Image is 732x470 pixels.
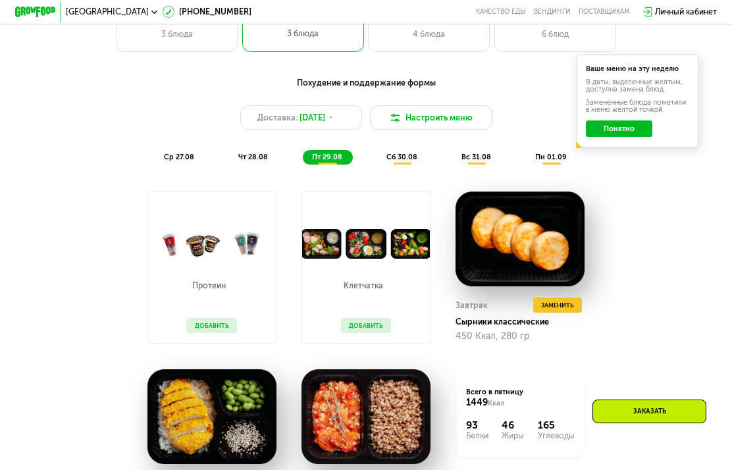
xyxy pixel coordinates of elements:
span: сб 30.08 [386,153,417,161]
div: В даты, выделенные желтым, доступна замена блюд. [586,79,689,93]
a: Качество еды [476,8,525,16]
span: 1449 [466,397,488,408]
div: 46 [502,419,524,432]
span: Ккал [488,399,504,407]
span: [DATE] [300,112,325,124]
div: Жиры [502,432,524,440]
span: чт 28.08 [238,153,268,161]
div: Белки [466,432,488,440]
div: Заказать [592,400,706,423]
button: Настроить меню [370,105,492,130]
span: Заменить [541,300,574,310]
div: Сырники классические [456,317,592,326]
div: 165 [538,419,575,432]
span: пт 29.08 [312,153,342,161]
p: Протеин [186,282,232,290]
a: Вендинги [534,8,571,16]
div: 3 блюда [252,28,353,40]
button: Понятно [586,120,652,137]
div: поставщикам [579,8,630,16]
div: 450 Ккал, 280 гр [456,331,585,342]
span: [GEOGRAPHIC_DATA] [66,8,149,16]
div: Похудение и поддержание формы [65,76,667,89]
div: Личный кабинет [655,6,717,18]
div: Всего в пятницу [466,387,575,409]
div: Ваше меню на эту неделю [586,66,689,73]
div: 3 блюда [127,28,227,41]
div: Заменённые блюда пометили в меню жёлтой точкой. [586,99,689,114]
span: Доставка: [257,112,298,124]
div: 6 блюд [505,28,605,41]
a: [PHONE_NUMBER] [163,6,251,18]
div: 4 блюда [379,28,479,41]
p: Клетчатка [341,282,386,290]
button: Добавить [186,318,237,333]
button: Заменить [533,298,583,313]
span: вс 31.08 [461,153,491,161]
span: ср 27.08 [164,153,194,161]
div: Завтрак [456,298,488,313]
button: Добавить [341,318,392,333]
span: пн 01.09 [535,153,567,161]
div: 93 [466,419,488,432]
div: Углеводы [538,432,575,440]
